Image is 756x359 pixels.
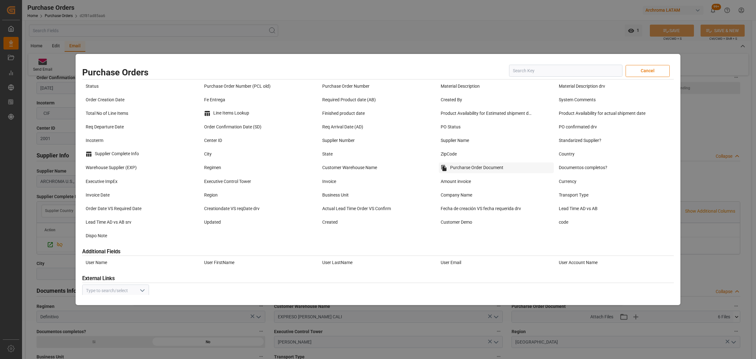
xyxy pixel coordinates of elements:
[82,275,115,283] h3: External Links
[320,122,415,132] div: Req Arrival Date (AD)
[202,149,297,159] div: City
[202,95,297,105] div: Fe Entrega
[439,108,533,119] div: Product Availability for Estimated shipment date
[509,65,622,77] input: Search Key
[320,176,415,187] div: Invoice
[202,162,297,173] div: Regimen
[84,190,178,200] div: Invoice Date
[439,162,554,173] div: Purcharse Order Document
[202,190,297,200] div: Region
[557,162,651,173] div: Documentos completos?
[82,66,378,79] h2: Purchase Orders
[557,203,651,214] div: Lead Time AD vs AB
[439,217,533,227] div: Customer Demo
[84,149,178,159] div: Supplier Complete Info
[320,217,415,227] div: Created
[439,203,533,214] div: Fecha de creación VS fecha requerida drv
[202,122,297,132] div: Order Confirmation Date (SD)
[82,285,149,297] input: Type to search/select
[84,108,178,119] div: Total No of Line Items
[439,149,533,159] div: ZipCode
[557,122,651,132] div: PO confirmated drv
[202,203,297,214] div: Creationdate VS reqDate drv
[557,149,651,159] div: Country
[439,122,533,132] div: PO Status
[320,149,415,159] div: State
[626,65,670,77] button: Cancel
[320,190,415,200] div: Business Unit
[202,217,297,227] div: Updated
[439,95,533,105] div: Created By
[557,257,651,268] div: User Account Name
[439,176,533,187] div: Amount invoice
[202,257,297,268] div: User FirstName
[439,135,533,146] div: Supplier Name
[84,162,178,173] div: Warehouse Supplier (EXP)
[320,203,415,214] div: Actual Lead Time Order VS Confirm
[84,81,178,91] div: Status
[137,286,146,296] button: open menu
[320,257,415,268] div: User LastName
[84,203,178,214] div: Order Date VS Required Date
[557,95,651,105] div: System Comments
[84,217,178,227] div: Lead Time AD vs AB srv
[202,135,297,146] div: Center ID
[557,217,651,227] div: code
[320,95,415,105] div: Required Product date (AB)
[84,257,178,268] div: User Name
[202,81,297,91] div: Purchase Order Number (PCL old)
[202,108,297,118] div: Line Items Lookup
[320,135,415,146] div: Supplier Number
[439,81,533,91] div: Material Description
[84,231,178,241] div: Dispo Note
[320,81,415,91] div: Purchase Order Number
[84,135,178,146] div: Incoterm
[82,248,120,256] h3: Additional Fields
[84,95,178,105] div: Order Creation Date
[439,190,533,200] div: Company Name
[202,176,297,187] div: Executive Control Tower
[320,162,415,173] div: Customer Warehouse Name
[557,81,651,91] div: Material Description drv
[439,257,533,268] div: User Email
[84,122,178,132] div: Req Departure Date
[84,176,178,187] div: Executive ImpEx
[557,176,651,187] div: Currency
[320,108,415,119] div: Finished product date
[557,108,651,119] div: Product Availability for actual shipment date
[557,190,651,200] div: Transport Type
[557,135,651,146] div: Standarized Supplier?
